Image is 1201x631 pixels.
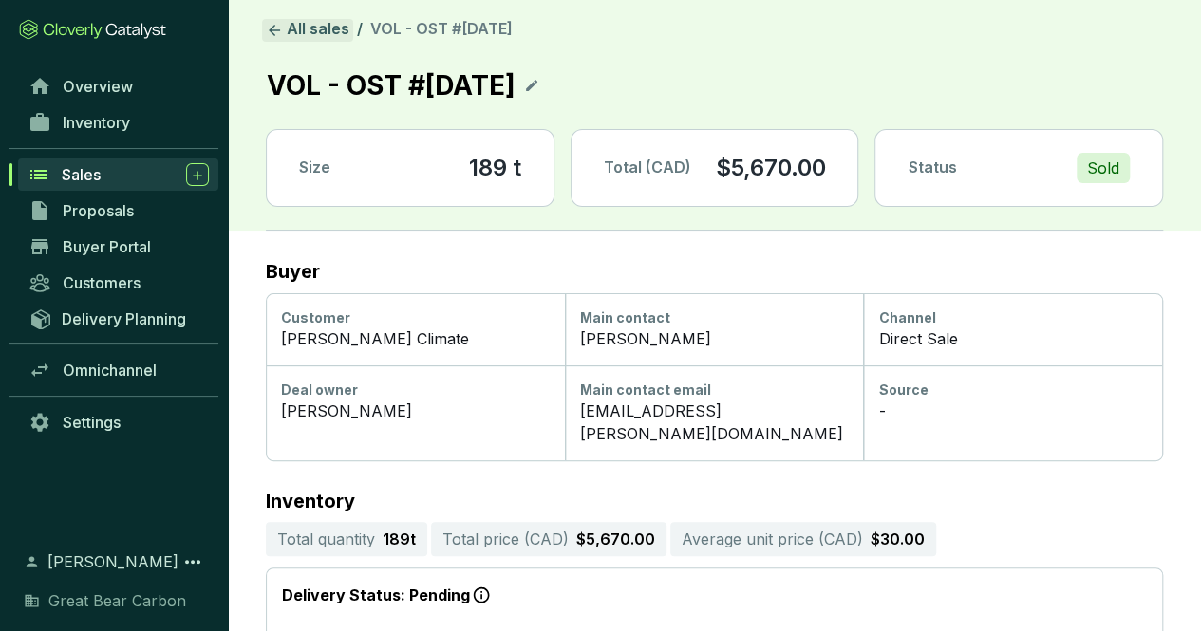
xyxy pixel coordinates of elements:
[19,70,218,102] a: Overview
[357,19,363,42] li: /
[18,158,218,191] a: Sales
[908,158,956,178] p: Status
[63,113,130,132] span: Inventory
[580,327,849,350] div: [PERSON_NAME]
[281,380,550,399] div: Deal owner
[580,399,849,445] div: [EMAIL_ADDRESS][PERSON_NAME][DOMAIN_NAME]
[19,303,218,334] a: Delivery Planning
[281,399,550,422] div: [PERSON_NAME]
[19,231,218,263] a: Buyer Portal
[266,65,516,106] p: VOL - OST #[DATE]
[47,550,178,573] span: [PERSON_NAME]
[281,308,550,327] div: Customer
[19,354,218,386] a: Omnichannel
[878,327,1147,350] div: Direct Sale
[63,201,134,220] span: Proposals
[266,261,320,282] h2: Buyer
[19,267,218,299] a: Customers
[715,153,825,183] p: $5,670.00
[63,77,133,96] span: Overview
[469,153,521,183] section: 189 t
[299,158,330,178] p: Size
[62,309,186,328] span: Delivery Planning
[878,308,1147,327] div: Channel
[871,528,925,550] p: $30.00
[878,399,1147,422] div: -
[48,589,186,612] span: Great Bear Carbon
[266,492,1163,510] p: Inventory
[19,106,218,139] a: Inventory
[878,380,1147,399] div: Source
[281,327,550,350] div: [PERSON_NAME] Climate
[63,273,141,292] span: Customers
[383,528,416,550] p: 189 t
[62,165,101,184] span: Sales
[63,361,157,380] span: Omnichannel
[262,19,353,42] a: All sales
[63,413,121,432] span: Settings
[19,406,218,438] a: Settings
[604,158,691,176] span: Total (CAD)
[682,528,863,550] p: Average unit price ( CAD )
[19,195,218,227] a: Proposals
[442,528,569,550] p: Total price ( CAD )
[370,19,513,38] span: VOL - OST #[DATE]
[580,380,849,399] div: Main contact email
[63,237,151,256] span: Buyer Portal
[576,528,655,550] p: $5,670.00
[580,308,849,327] div: Main contact
[282,584,1147,608] p: Delivery Status: Pending
[277,528,375,550] p: Total quantity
